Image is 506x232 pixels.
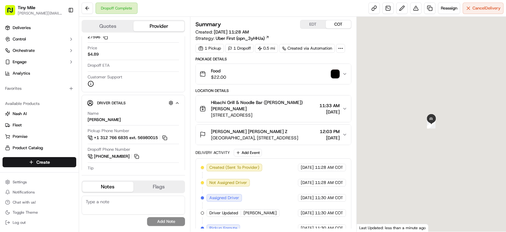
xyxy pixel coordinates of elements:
[301,195,314,201] span: [DATE]
[320,135,340,141] span: [DATE]
[88,165,94,171] span: Tip
[320,128,340,135] span: 12:03 PM
[315,225,343,231] span: 11:30 AM COT
[13,48,35,53] span: Orchestrate
[13,190,35,195] span: Notifications
[195,29,249,35] span: Created:
[6,60,18,72] img: 1736555255976-a54dd68f-1ca7-489b-9aae-adbdc363a1c4
[13,134,28,139] span: Promise
[87,98,180,108] button: Driver Details
[301,210,314,216] span: [DATE]
[3,131,76,142] button: Promise
[195,150,230,155] div: Delivery Activity
[209,225,237,231] span: Pickup Enroute
[234,149,262,156] button: Add Event
[94,135,158,141] span: +1 312 766 6835 ext. 56980015
[441,5,457,11] span: Reassign
[225,44,254,53] div: 1 Dropoff
[244,210,277,216] span: [PERSON_NAME]
[13,36,26,42] span: Control
[211,135,298,141] span: [GEOGRAPHIC_DATA], [STREET_ADDRESS]
[82,182,133,192] button: Notes
[94,154,130,159] span: [PHONE_NUMBER]
[3,109,76,119] button: Nash AI
[22,67,80,72] div: We're available if you need us!
[301,225,314,231] span: [DATE]
[3,120,76,130] button: Fleet
[13,122,22,128] span: Fleet
[196,95,351,122] button: Hibachi Grill & Noodle Bar ([PERSON_NAME]) [PERSON_NAME][STREET_ADDRESS]11:33 AM[DATE]
[88,134,168,141] button: +1 312 766 6835 ext. 56980015
[3,23,76,33] a: Deliveries
[463,3,503,14] button: CancelDelivery
[45,107,77,112] a: Powered byPylon
[3,143,76,153] button: Product Catalog
[22,60,104,67] div: Start new chat
[331,70,340,78] img: photo_proof_of_delivery image
[3,198,76,207] button: Chat with us!
[63,107,77,112] span: Pylon
[315,165,343,170] span: 11:28 AM COT
[53,92,59,97] div: 💻
[60,92,102,98] span: API Documentation
[108,62,115,70] button: Start new chat
[16,41,114,47] input: Got a question? Start typing here...
[3,34,76,44] button: Control
[3,3,65,18] button: Tiny Mile[PERSON_NAME][EMAIL_ADDRESS]
[88,45,97,51] span: Price
[97,101,126,106] span: Driver Details
[211,74,226,80] span: $22.00
[13,220,26,225] span: Log out
[195,88,351,93] div: Location Details
[3,68,76,78] a: Analytics
[357,224,429,232] div: Last Updated: less than a minute ago
[301,165,314,170] span: [DATE]
[211,68,226,74] span: Food
[216,35,269,41] a: Uber First (opn_3yHHJa)
[3,178,76,186] button: Settings
[300,20,326,28] button: EDT
[211,112,317,118] span: [STREET_ADDRESS]
[13,92,48,98] span: Knowledge Base
[5,145,74,151] a: Product Catalog
[82,21,133,31] button: Quotes
[133,182,185,192] button: Flags
[195,44,224,53] div: 1 Pickup
[3,157,76,167] button: Create
[88,111,99,116] span: Name
[255,44,278,53] div: 0.5 mi
[51,89,104,101] a: 💻API Documentation
[18,11,63,16] button: [PERSON_NAME][EMAIL_ADDRESS]
[319,109,340,115] span: [DATE]
[3,46,76,56] button: Orchestrate
[13,145,43,151] span: Product Catalog
[195,21,221,27] h3: Summary
[4,89,51,101] a: 📗Knowledge Base
[18,4,35,11] button: Tiny Mile
[315,180,343,186] span: 11:28 AM COT
[209,210,238,216] span: Driver Updated
[3,83,76,94] div: Favorites
[211,128,287,135] span: [PERSON_NAME] [PERSON_NAME] Z
[216,35,265,41] span: Uber First (opn_3yHHJa)
[13,210,38,215] span: Toggle Theme
[279,44,335,53] a: Created via Automation
[472,5,501,11] span: Cancel Delivery
[209,180,247,186] span: Not Assigned Driver
[315,195,343,201] span: 11:30 AM COT
[3,188,76,197] button: Notifications
[88,153,140,160] a: [PHONE_NUMBER]
[209,165,259,170] span: Created (Sent To Provider)
[195,57,351,62] div: Package Details
[88,52,99,57] span: $4.89
[214,29,249,35] span: [DATE] 11:28 AM
[301,180,314,186] span: [DATE]
[315,210,343,216] span: 11:30 AM COT
[196,64,351,84] button: Food$22.00photo_proof_of_delivery image
[3,208,76,217] button: Toggle Theme
[88,74,122,80] span: Customer Support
